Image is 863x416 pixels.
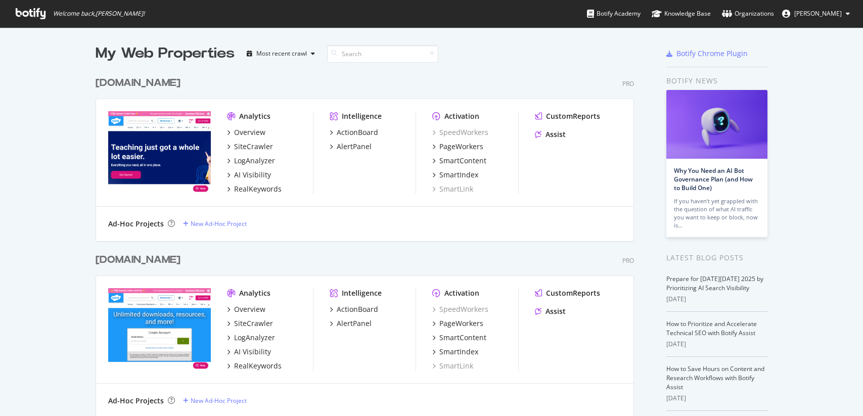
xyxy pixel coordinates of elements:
a: How to Prioritize and Accelerate Technical SEO with Botify Assist [666,319,757,337]
div: Ad-Hoc Projects [108,396,164,406]
a: SmartContent [432,156,486,166]
a: Prepare for [DATE][DATE] 2025 by Prioritizing AI Search Visibility [666,274,763,292]
div: Overview [234,127,265,137]
a: AI Visibility [227,170,271,180]
div: AlertPanel [337,142,372,152]
div: My Web Properties [96,43,235,64]
a: How to Save Hours on Content and Research Workflows with Botify Assist [666,364,764,391]
a: SmartIndex [432,347,478,357]
div: Botify Academy [587,9,641,19]
div: SmartIndex [439,347,478,357]
div: Most recent crawl [256,51,307,57]
div: Intelligence [342,111,382,121]
div: Botify Chrome Plugin [676,49,748,59]
div: AlertPanel [337,318,372,329]
div: Overview [234,304,265,314]
div: Analytics [239,111,270,121]
div: Analytics [239,288,270,298]
div: SmartIndex [439,170,478,180]
div: CustomReports [546,288,600,298]
div: RealKeywords [234,184,282,194]
a: SmartLink [432,361,473,371]
a: SiteCrawler [227,142,273,152]
a: PageWorkers [432,142,483,152]
div: Activation [444,111,479,121]
div: PageWorkers [439,142,483,152]
div: [DATE] [666,394,768,403]
div: AI Visibility [234,347,271,357]
a: New Ad-Hoc Project [183,219,247,228]
span: Paul Beer [794,9,842,18]
div: Knowledge Base [652,9,711,19]
a: Assist [535,306,566,316]
div: RealKeywords [234,361,282,371]
div: New Ad-Hoc Project [191,219,247,228]
a: CustomReports [535,288,600,298]
a: AlertPanel [330,142,372,152]
a: New Ad-Hoc Project [183,396,247,405]
div: Organizations [722,9,774,19]
a: RealKeywords [227,361,282,371]
a: SpeedWorkers [432,304,488,314]
button: Most recent crawl [243,45,319,62]
div: AI Visibility [234,170,271,180]
a: SmartContent [432,333,486,343]
a: RealKeywords [227,184,282,194]
img: twinkl.co.uk [108,288,211,370]
div: Ad-Hoc Projects [108,219,164,229]
div: Assist [546,306,566,316]
div: If you haven’t yet grappled with the question of what AI traffic you want to keep or block, now is… [674,197,760,229]
div: SmartContent [439,156,486,166]
img: www.twinkl.com.au [108,111,211,193]
div: Intelligence [342,288,382,298]
div: Botify news [666,75,768,86]
div: [DOMAIN_NAME] [96,253,180,267]
a: CustomReports [535,111,600,121]
a: [DOMAIN_NAME] [96,253,185,267]
div: ActionBoard [337,127,378,137]
div: [DOMAIN_NAME] [96,76,180,90]
a: Assist [535,129,566,140]
div: SiteCrawler [234,142,273,152]
a: ActionBoard [330,127,378,137]
a: Why You Need an AI Bot Governance Plan (and How to Build One) [674,166,753,192]
input: Search [327,45,438,63]
a: Overview [227,304,265,314]
div: Activation [444,288,479,298]
a: AI Visibility [227,347,271,357]
div: Pro [622,79,634,88]
a: SmartIndex [432,170,478,180]
div: ActionBoard [337,304,378,314]
a: LogAnalyzer [227,333,275,343]
a: SmartLink [432,184,473,194]
img: Why You Need an AI Bot Governance Plan (and How to Build One) [666,90,767,159]
a: SpeedWorkers [432,127,488,137]
span: Welcome back, [PERSON_NAME] ! [53,10,145,18]
button: [PERSON_NAME] [774,6,858,22]
div: New Ad-Hoc Project [191,396,247,405]
a: Botify Chrome Plugin [666,49,748,59]
a: ActionBoard [330,304,378,314]
div: LogAnalyzer [234,156,275,166]
div: LogAnalyzer [234,333,275,343]
div: [DATE] [666,295,768,304]
a: [DOMAIN_NAME] [96,76,185,90]
a: AlertPanel [330,318,372,329]
a: SiteCrawler [227,318,273,329]
div: CustomReports [546,111,600,121]
div: PageWorkers [439,318,483,329]
div: Assist [546,129,566,140]
a: LogAnalyzer [227,156,275,166]
div: Latest Blog Posts [666,252,768,263]
a: Overview [227,127,265,137]
div: SmartContent [439,333,486,343]
div: [DATE] [666,340,768,349]
div: SiteCrawler [234,318,273,329]
div: Pro [622,256,634,265]
a: PageWorkers [432,318,483,329]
